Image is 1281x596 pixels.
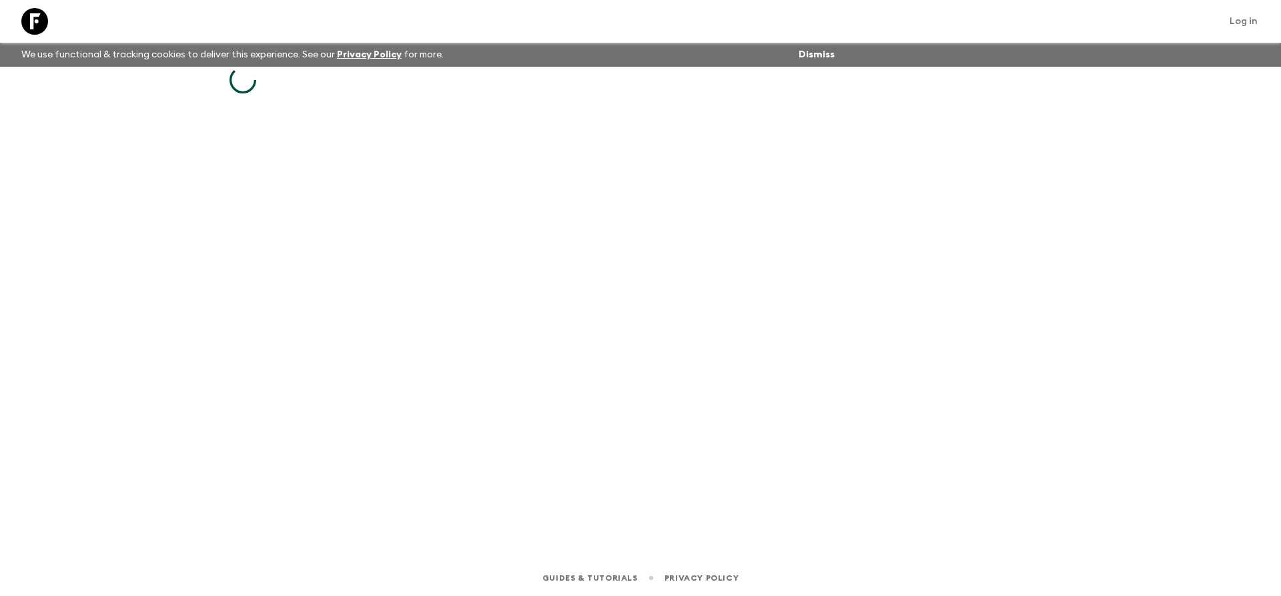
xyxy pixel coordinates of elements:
button: Dismiss [795,45,838,64]
a: Privacy Policy [665,571,739,585]
p: We use functional & tracking cookies to deliver this experience. See our for more. [16,43,449,67]
a: Log in [1222,12,1265,31]
a: Privacy Policy [337,50,402,59]
a: Guides & Tutorials [542,571,638,585]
